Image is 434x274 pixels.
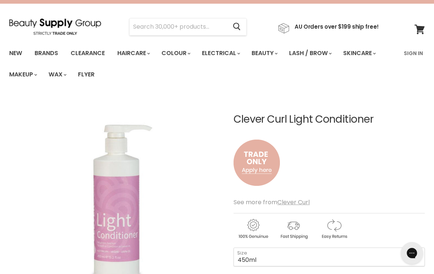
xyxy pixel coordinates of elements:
[4,43,399,85] ul: Main menu
[156,46,195,61] a: Colour
[112,46,154,61] a: Haircare
[227,18,246,35] button: Search
[399,46,427,61] a: Sign In
[397,239,427,267] iframe: Gorgias live chat messenger
[277,198,310,206] a: Clever Curl
[4,67,42,82] a: Makeup
[72,67,100,82] a: Flyer
[234,218,273,240] img: genuine.gif
[65,46,110,61] a: Clearance
[246,46,282,61] a: Beauty
[274,218,313,240] img: shipping.gif
[234,114,425,125] h1: Clever Curl Light Conditioner
[129,18,227,35] input: Search
[196,46,245,61] a: Electrical
[234,132,280,193] img: to.png
[234,198,310,206] span: See more from
[129,18,247,36] form: Product
[29,46,64,61] a: Brands
[314,218,353,240] img: returns.gif
[284,46,336,61] a: Lash / Brow
[43,67,71,82] a: Wax
[338,46,380,61] a: Skincare
[4,46,28,61] a: New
